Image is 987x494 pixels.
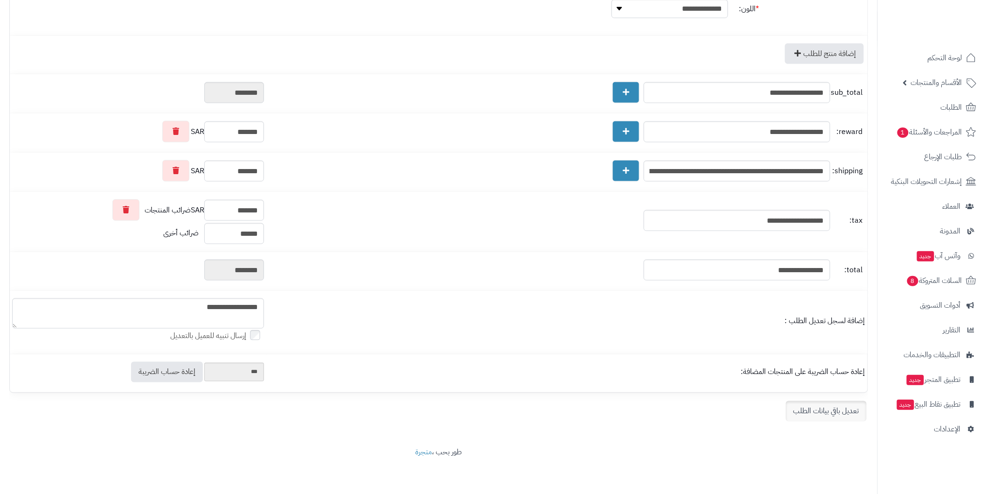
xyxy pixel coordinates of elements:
a: المراجعات والأسئلة1 [883,121,981,143]
span: الإعدادات [934,423,961,436]
label: إرسال تنبيه للعميل بالتعديل [170,331,264,342]
a: السلات المتروكة8 [883,269,981,292]
span: ضرائب أخرى [163,228,199,239]
a: الإعدادات [883,418,981,440]
span: المراجعات والأسئلة [897,126,962,139]
span: المدونة [940,225,961,238]
div: إعادة حساب الضريبة على المنتجات المضافة: [269,367,865,378]
a: تطبيق المتجرجديد [883,368,981,391]
span: طلبات الإرجاع [924,150,962,163]
a: المدونة [883,220,981,242]
a: تطبيق نقاط البيعجديد [883,393,981,416]
span: reward: [833,127,863,137]
a: تعديل باقي بيانات الطلب [786,401,867,422]
a: إعادة حساب الضريبة [131,362,203,382]
a: إشعارات التحويلات البنكية [883,170,981,193]
span: لوحة التحكم [928,51,962,64]
span: الأقسام والمنتجات [911,76,962,89]
a: لوحة التحكم [883,47,981,69]
a: أدوات التسويق [883,294,981,317]
a: طلبات الإرجاع [883,146,981,168]
span: 8 [907,276,918,286]
div: SAR [12,121,264,142]
a: الطلبات [883,96,981,119]
a: متجرة [416,447,432,458]
span: أدوات التسويق [920,299,961,312]
div: إضافة لسجل تعديل الطلب : [269,316,865,327]
div: SAR [12,160,264,182]
a: العملاء [883,195,981,218]
span: السلات المتروكة [906,274,962,287]
span: tax: [833,215,863,226]
span: total: [833,265,863,275]
span: إشعارات التحويلات البنكية [891,175,962,188]
a: وآتس آبجديد [883,245,981,267]
span: جديد [897,400,914,410]
span: التطبيقات والخدمات [904,348,961,361]
span: العملاء [943,200,961,213]
a: التطبيقات والخدمات [883,344,981,366]
span: 1 [897,127,909,138]
span: shipping: [833,166,863,176]
span: sub_total: [833,87,863,98]
span: جديد [907,375,924,385]
span: تطبيق المتجر [906,373,961,386]
span: جديد [917,251,934,261]
span: الطلبات [941,101,962,114]
span: ضرائب المنتجات [145,205,191,216]
span: وآتس آب [916,249,961,262]
span: التقارير [943,324,961,337]
span: تطبيق نقاط البيع [896,398,961,411]
div: SAR [12,199,264,221]
a: التقارير [883,319,981,341]
a: إضافة منتج للطلب [785,43,864,64]
input: إرسال تنبيه للعميل بالتعديل [250,330,260,340]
